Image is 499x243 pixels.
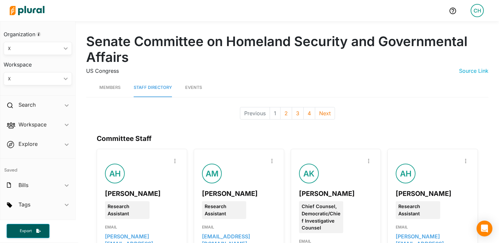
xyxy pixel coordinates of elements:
h4: Saved [0,159,75,175]
div: X [8,45,61,52]
h3: Workspace [4,55,72,69]
h1: Senate Committee on Homeland Security and Governmental Affairs [86,34,488,65]
div: AM [202,164,222,183]
div: [PERSON_NAME] [396,189,470,199]
h2: Explore [18,140,38,148]
span: US Congress [86,67,119,74]
div: Research Assistant [202,201,246,219]
div: AK [299,164,319,183]
button: 4 [303,107,315,120]
a: Source Link [459,67,488,74]
a: Events [185,78,202,97]
span: Export [15,228,36,234]
button: Export [7,224,50,238]
div: [PERSON_NAME] [105,189,179,199]
button: Next [315,107,335,120]
button: 3 [292,107,304,120]
div: [PERSON_NAME] [202,189,276,199]
a: Staff Directory [134,78,172,97]
div: EMAIL [396,219,470,233]
h2: Tags [18,201,30,208]
h2: Search [18,101,36,108]
div: X [8,75,61,82]
div: EMAIL [105,219,179,233]
a: CH [465,1,489,20]
div: Tooltip anchor [36,31,42,37]
button: 2 [280,107,292,120]
h2: Workspace [18,121,47,128]
h2: Bills [18,181,28,189]
span: Members [99,85,120,90]
div: EMAIL [202,219,276,233]
div: Research Assistant [105,201,149,219]
div: [PERSON_NAME] [299,189,373,199]
div: CH [471,4,484,17]
h2: Committee Staff [97,135,478,146]
div: Open Intercom Messenger [477,221,492,236]
div: AH [105,164,125,183]
span: Events [185,85,202,90]
a: Members [99,78,120,97]
div: Chief Counsel, Democratic/Chief Investigative Counsel [299,201,343,233]
div: AH [396,164,416,183]
h3: Organization [4,25,72,39]
div: Research Assistant [396,201,440,219]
